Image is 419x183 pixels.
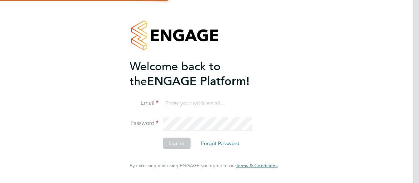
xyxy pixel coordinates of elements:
input: Enter your work email... [163,97,252,110]
h2: ENGAGE Platform! [130,59,270,89]
label: Password [130,120,159,127]
label: Email [130,99,159,107]
button: Sign In [163,138,190,149]
span: Welcome back to the [130,59,220,88]
a: Terms & Conditions [236,163,277,169]
span: By accessing and using ENGAGE you agree to our [130,162,277,169]
button: Forgot Password [195,138,245,149]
